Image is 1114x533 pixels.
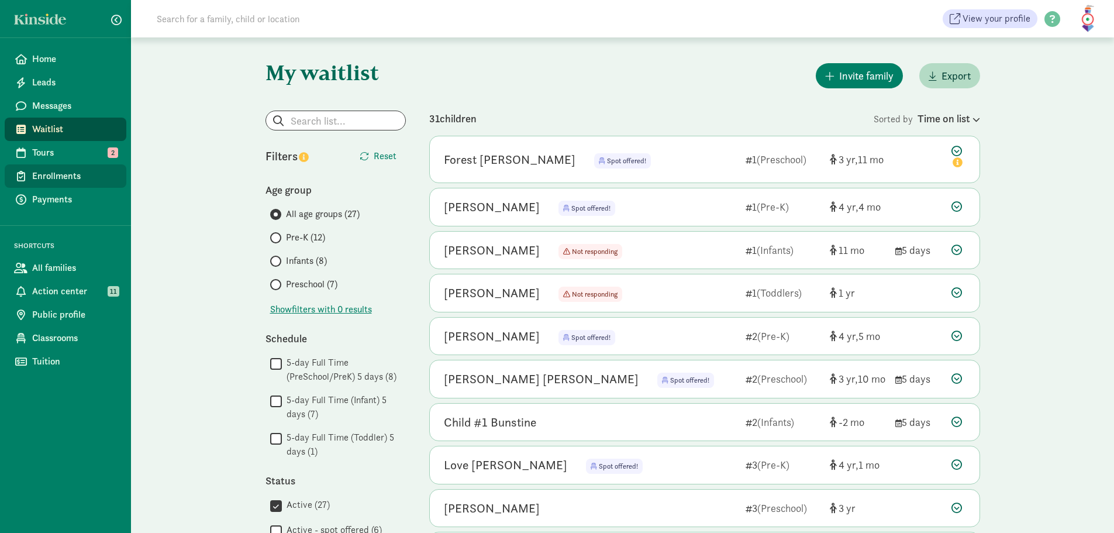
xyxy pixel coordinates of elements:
[5,71,126,94] a: Leads
[757,501,807,515] span: (Preschool)
[32,122,117,136] span: Waitlist
[830,285,886,301] div: [object Object]
[746,328,820,344] div: 2
[282,393,406,421] label: 5-day Full Time (Infant) 5 days (7)
[265,147,336,165] div: Filters
[444,327,540,346] div: Kamiya Rosemon
[5,118,126,141] a: Waitlist
[746,285,820,301] div: 1
[444,370,639,388] div: Charlie Quan Cao
[757,458,789,472] span: (Pre-K)
[32,331,117,345] span: Classrooms
[830,242,886,258] div: [object Object]
[757,372,807,386] span: (Preschool)
[1056,477,1114,533] iframe: Chat Widget
[558,244,622,259] span: Not responding
[282,498,330,512] label: Active (27)
[5,280,126,303] a: Action center 11
[32,99,117,113] span: Messages
[265,61,406,84] h1: My waitlist
[572,247,618,256] span: Not responding
[757,286,802,300] span: (Toddlers)
[830,152,886,167] div: [object Object]
[839,153,858,166] span: 3
[839,68,894,84] span: Invite family
[282,431,406,459] label: 5-day Full Time (Toddler) 5 days (1)
[594,153,651,169] span: Spot offered!
[839,286,855,300] span: 1
[270,302,372,317] span: Show filters with 0 results
[607,156,646,166] span: Spot offered!
[265,473,406,489] div: Status
[32,261,117,275] span: All families
[5,326,126,350] a: Classrooms
[32,308,117,322] span: Public profile
[5,47,126,71] a: Home
[444,241,540,260] div: Noa Barrientos
[286,277,337,291] span: Preschool (7)
[839,458,858,472] span: 4
[108,286,119,297] span: 11
[895,371,942,387] div: 5 days
[830,371,886,387] div: [object Object]
[444,284,540,302] div: Esther Zaslavsky
[32,355,117,369] span: Tuition
[746,152,820,167] div: 1
[895,242,942,258] div: 5 days
[830,457,886,473] div: [object Object]
[32,192,117,207] span: Payments
[830,500,886,516] div: [object Object]
[586,459,643,474] span: Spot offered!
[919,63,980,88] button: Export
[266,111,405,130] input: Search list...
[858,372,885,386] span: 10
[32,146,117,160] span: Tours
[286,254,327,268] span: Infants (8)
[858,200,881,214] span: 4
[444,499,540,518] div: Jasper Moon
[746,371,820,387] div: 2
[350,145,406,168] button: Reset
[32,169,117,183] span: Enrollments
[282,356,406,384] label: 5-day Full Time (PreSchool/PreK) 5 days (8)
[839,200,858,214] span: 4
[830,328,886,344] div: [object Object]
[839,372,858,386] span: 3
[571,333,611,342] span: Spot offered!
[757,200,789,214] span: (Pre-K)
[746,199,820,215] div: 1
[444,456,567,474] div: Love Ward
[429,111,874,126] div: 31 children
[963,12,1030,26] span: View your profile
[657,373,714,388] span: Spot offered!
[941,68,971,84] span: Export
[839,243,864,257] span: 11
[874,111,980,126] div: Sorted by
[757,243,794,257] span: (Infants)
[150,7,478,30] input: Search for a family, child or location
[599,462,638,471] span: Spot offered!
[746,457,820,473] div: 3
[757,415,794,429] span: (Infants)
[32,75,117,90] span: Leads
[5,141,126,164] a: Tours 2
[839,501,856,515] span: 3
[746,414,820,430] div: 2
[5,303,126,326] a: Public profile
[816,63,903,88] button: Invite family
[286,207,360,221] span: All age groups (27)
[32,284,117,298] span: Action center
[286,231,325,245] span: Pre-K (12)
[5,164,126,188] a: Enrollments
[895,414,942,430] div: 5 days
[444,150,575,169] div: Forest Dietz
[830,199,886,215] div: [object Object]
[5,256,126,280] a: All families
[558,287,622,302] span: Not responding
[32,52,117,66] span: Home
[558,330,615,345] span: Spot offered!
[670,376,709,385] span: Spot offered!
[270,302,372,317] button: Showfilters with 0 results
[265,182,406,198] div: Age group
[444,198,540,216] div: Omar Swan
